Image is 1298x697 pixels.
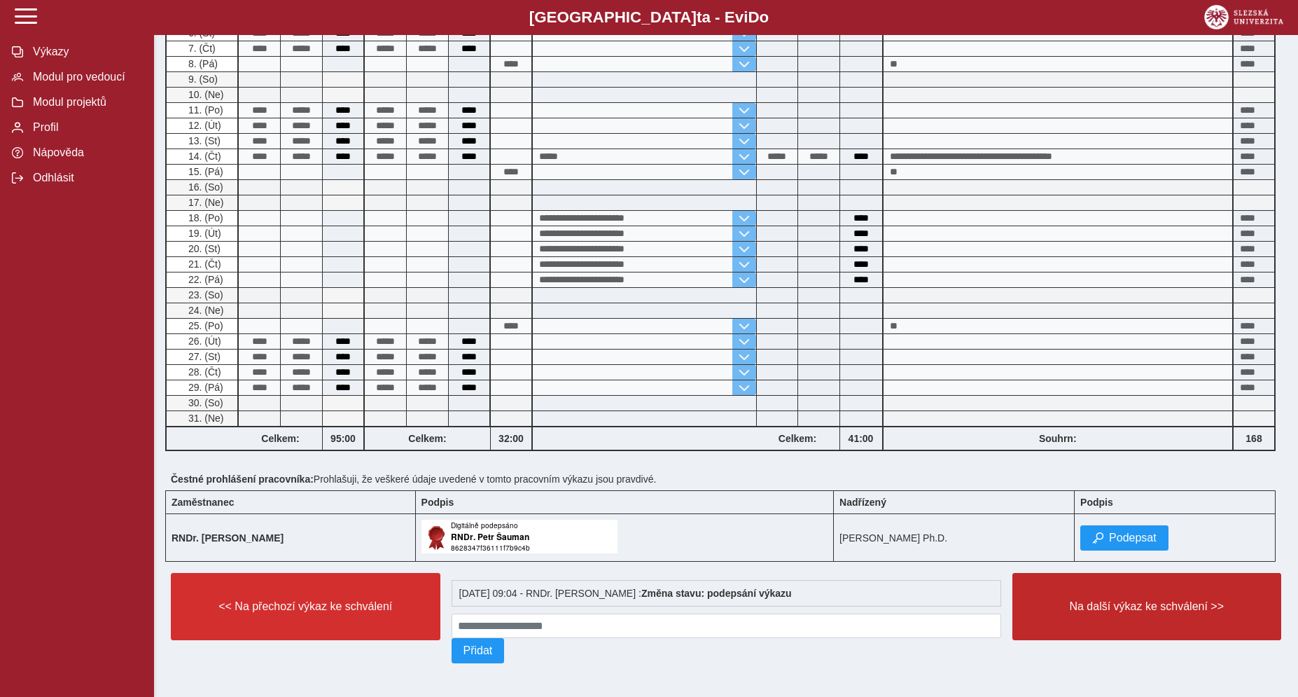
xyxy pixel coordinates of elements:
[42,8,1256,27] b: [GEOGRAPHIC_DATA] a - Evi
[186,289,223,301] span: 23. (So)
[239,433,322,444] b: Celkem:
[186,197,224,208] span: 17. (Ne)
[186,151,221,162] span: 14. (Čt)
[186,104,223,116] span: 11. (Po)
[186,120,221,131] span: 12. (Út)
[756,433,839,444] b: Celkem:
[1039,433,1077,444] b: Souhrn:
[463,644,493,657] span: Přidat
[839,497,886,508] b: Nadřízený
[29,146,142,159] span: Nápověda
[186,212,223,223] span: 18. (Po)
[186,366,221,378] span: 28. (Čt)
[1080,497,1113,508] b: Podpis
[171,474,314,485] b: Čestné prohlášení pracovníka:
[29,96,142,109] span: Modul projektů
[365,433,490,444] b: Celkem:
[172,497,234,508] b: Zaměstnanec
[491,433,531,444] b: 32:00
[748,8,759,26] span: D
[171,573,440,640] button: << Na přechozí výkaz ke schválení
[29,121,142,134] span: Profil
[641,588,792,599] b: Změna stavu: podepsání výkazu
[421,497,454,508] b: Podpis
[186,305,224,316] span: 24. (Ne)
[186,135,221,146] span: 13. (St)
[1024,600,1270,613] span: Na další výkaz ke schválení >>
[452,580,1001,607] div: [DATE] 09:04 - RNDr. [PERSON_NAME] :
[186,243,221,254] span: 20. (St)
[421,520,617,553] img: Digitálně podepsáno uživatelem
[186,274,223,285] span: 22. (Pá)
[186,382,223,393] span: 29. (Pá)
[186,228,221,239] span: 19. (Út)
[186,397,223,408] span: 30. (So)
[834,514,1075,562] td: [PERSON_NAME] Ph.D.
[186,336,221,347] span: 26. (Út)
[29,71,142,83] span: Modul pro vedoucí
[1109,532,1157,544] span: Podepsat
[186,89,224,100] span: 10. (Ne)
[840,433,882,444] b: 41:00
[760,8,769,26] span: o
[1204,5,1283,29] img: logo_web_su.png
[452,638,505,663] button: Přidat
[186,258,221,270] span: 21. (Čt)
[186,27,215,39] span: 6. (St)
[29,46,142,58] span: Výkazy
[186,351,221,362] span: 27. (St)
[1080,525,1168,551] button: Podepsat
[186,43,216,54] span: 7. (Čt)
[186,181,223,193] span: 16. (So)
[186,413,224,424] span: 31. (Ne)
[1012,573,1282,640] button: Na další výkaz ke schválení >>
[172,532,284,544] b: RNDr. [PERSON_NAME]
[186,58,218,69] span: 8. (Pá)
[29,172,142,184] span: Odhlásit
[1234,433,1274,444] b: 168
[323,433,363,444] b: 95:00
[186,166,223,177] span: 15. (Pá)
[186,320,223,331] span: 25. (Po)
[165,468,1287,490] div: Prohlašuji, že veškeré údaje uvedené v tomto pracovním výkazu jsou pravdivé.
[186,74,218,85] span: 9. (So)
[183,600,428,613] span: << Na přechozí výkaz ke schválení
[697,8,702,26] span: t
